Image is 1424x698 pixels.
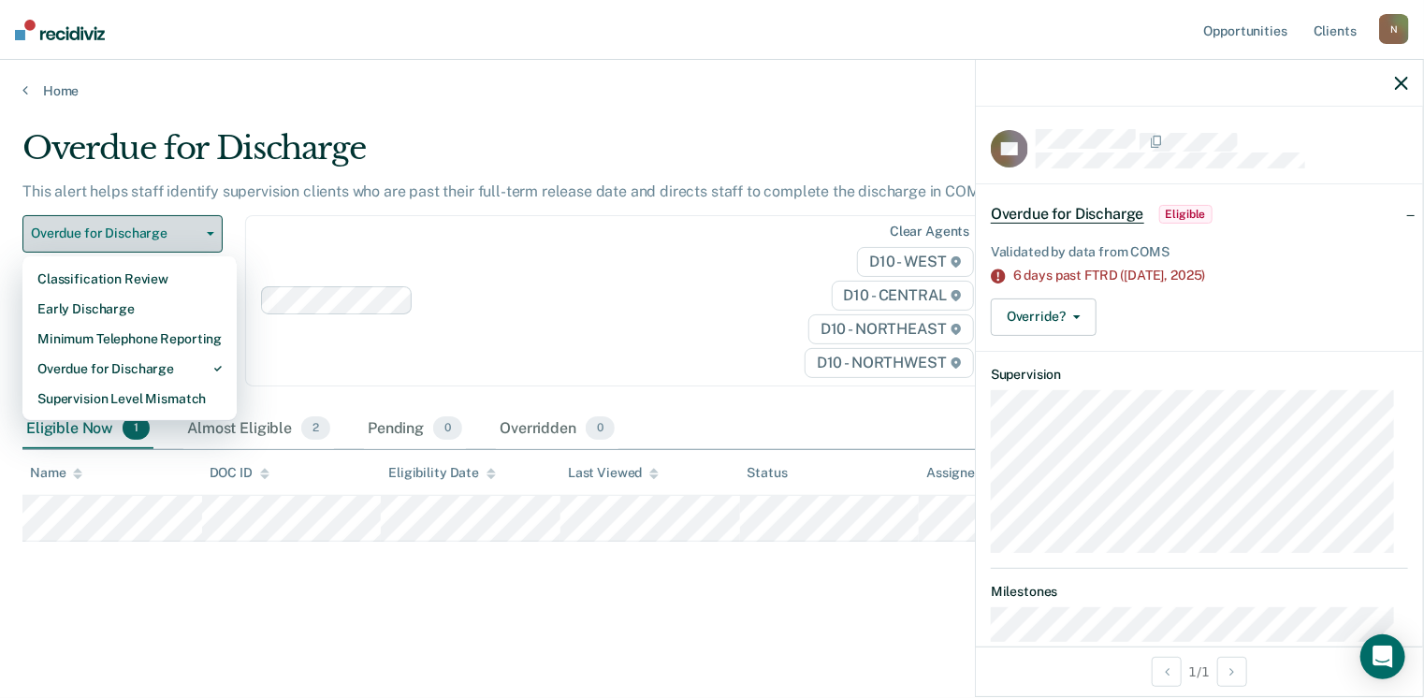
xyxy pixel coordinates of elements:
[22,182,994,200] p: This alert helps staff identify supervision clients who are past their full-term release date and...
[1013,268,1408,284] div: 6 days past FTRD ([DATE],
[857,247,973,277] span: D10 - WEST
[991,367,1408,383] dt: Supervision
[991,298,1097,336] button: Override?
[568,465,659,481] div: Last Viewed
[22,82,1402,99] a: Home
[30,465,82,481] div: Name
[37,264,222,294] div: Classification Review
[976,184,1423,244] div: Overdue for DischargeEligible
[123,416,150,441] span: 1
[1379,14,1409,44] div: N
[37,324,222,354] div: Minimum Telephone Reporting
[832,281,974,311] span: D10 - CENTRAL
[976,647,1423,696] div: 1 / 1
[805,348,973,378] span: D10 - NORTHWEST
[15,20,105,40] img: Recidiviz
[433,416,462,441] span: 0
[1152,657,1182,687] button: Previous Opportunity
[37,354,222,384] div: Overdue for Discharge
[991,584,1408,600] dt: Milestones
[496,409,618,450] div: Overridden
[1159,205,1213,224] span: Eligible
[1217,657,1247,687] button: Next Opportunity
[388,465,496,481] div: Eligibility Date
[1170,268,1205,283] span: 2025)
[210,465,269,481] div: DOC ID
[31,225,199,241] span: Overdue for Discharge
[301,416,330,441] span: 2
[890,224,969,240] div: Clear agents
[808,314,973,344] span: D10 - NORTHEAST
[586,416,615,441] span: 0
[926,465,1014,481] div: Assigned to
[1360,634,1405,679] div: Open Intercom Messenger
[37,384,222,414] div: Supervision Level Mismatch
[37,294,222,324] div: Early Discharge
[22,409,153,450] div: Eligible Now
[991,205,1144,224] span: Overdue for Discharge
[364,409,466,450] div: Pending
[991,244,1408,260] div: Validated by data from COMS
[183,409,334,450] div: Almost Eligible
[22,129,1091,182] div: Overdue for Discharge
[748,465,788,481] div: Status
